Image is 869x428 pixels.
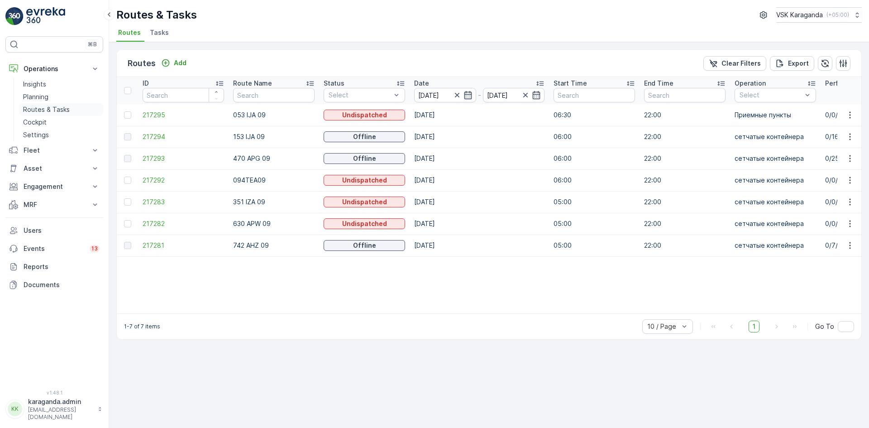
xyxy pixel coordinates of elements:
[23,80,46,89] p: Insights
[19,103,103,116] a: Routes & Tasks
[233,88,315,102] input: Search
[776,10,823,19] p: VSK Karaganda
[116,8,197,22] p: Routes & Tasks
[5,159,103,178] button: Asset
[24,146,85,155] p: Fleet
[28,397,93,406] p: karaganda.admin
[640,126,730,148] td: 22:00
[324,110,405,120] button: Undispatched
[640,148,730,169] td: 22:00
[640,169,730,191] td: 22:00
[353,241,376,250] p: Offline
[19,78,103,91] a: Insights
[88,41,97,48] p: ⌘B
[549,213,640,235] td: 05:00
[124,177,131,184] div: Toggle Row Selected
[730,213,821,235] td: сетчатыe контейнера
[549,235,640,256] td: 05:00
[5,221,103,240] a: Users
[549,169,640,191] td: 06:00
[5,390,103,395] span: v 1.48.1
[150,28,169,37] span: Tasks
[143,241,224,250] a: 217281
[5,141,103,159] button: Fleet
[124,111,131,119] div: Toggle Row Selected
[324,175,405,186] button: Undispatched
[324,240,405,251] button: Offline
[549,191,640,213] td: 05:00
[410,213,549,235] td: [DATE]
[26,7,65,25] img: logo_light-DOdMpM7g.png
[158,58,190,68] button: Add
[342,197,387,207] p: Undispatched
[5,240,103,258] a: Events13
[143,219,224,228] a: 217282
[143,154,224,163] a: 217293
[229,235,319,256] td: 742 AHZ 09
[143,197,224,207] span: 217283
[640,213,730,235] td: 22:00
[124,133,131,140] div: Toggle Row Selected
[730,148,821,169] td: сетчатыe контейнера
[143,176,224,185] a: 217292
[229,148,319,169] td: 470 APG 09
[124,198,131,206] div: Toggle Row Selected
[770,56,814,71] button: Export
[24,200,85,209] p: MRF
[353,132,376,141] p: Offline
[23,130,49,139] p: Settings
[703,56,766,71] button: Clear Filters
[410,169,549,191] td: [DATE]
[124,220,131,227] div: Toggle Row Selected
[24,182,85,191] p: Engagement
[23,92,48,101] p: Planning
[23,118,47,127] p: Cockpit
[118,28,141,37] span: Routes
[342,176,387,185] p: Undispatched
[483,88,545,102] input: dd/mm/yyyy
[554,88,635,102] input: Search
[730,126,821,148] td: сетчатыe контейнера
[478,90,481,101] p: -
[324,153,405,164] button: Offline
[5,178,103,196] button: Engagement
[324,79,344,88] p: Status
[233,79,272,88] p: Route Name
[143,88,224,102] input: Search
[229,191,319,213] td: 351 IZA 09
[5,7,24,25] img: logo
[5,258,103,276] a: Reports
[124,242,131,249] div: Toggle Row Selected
[24,262,100,271] p: Reports
[414,79,429,88] p: Date
[229,213,319,235] td: 630 APW 09
[23,105,70,114] p: Routes & Tasks
[329,91,391,100] p: Select
[24,244,84,253] p: Events
[749,321,759,332] span: 1
[735,79,766,88] p: Operation
[324,197,405,207] button: Undispatched
[410,104,549,126] td: [DATE]
[410,235,549,256] td: [DATE]
[229,126,319,148] td: 153 IJA 09
[143,111,224,120] span: 217295
[24,226,100,235] p: Users
[549,126,640,148] td: 06:00
[143,79,149,88] p: ID
[640,235,730,256] td: 22:00
[324,131,405,142] button: Offline
[549,104,640,126] td: 06:30
[740,91,802,100] p: Select
[644,79,673,88] p: End Time
[825,79,865,88] p: Performance
[721,59,761,68] p: Clear Filters
[353,154,376,163] p: Offline
[730,104,821,126] td: Приемные пункты
[143,132,224,141] a: 217294
[342,111,387,120] p: Undispatched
